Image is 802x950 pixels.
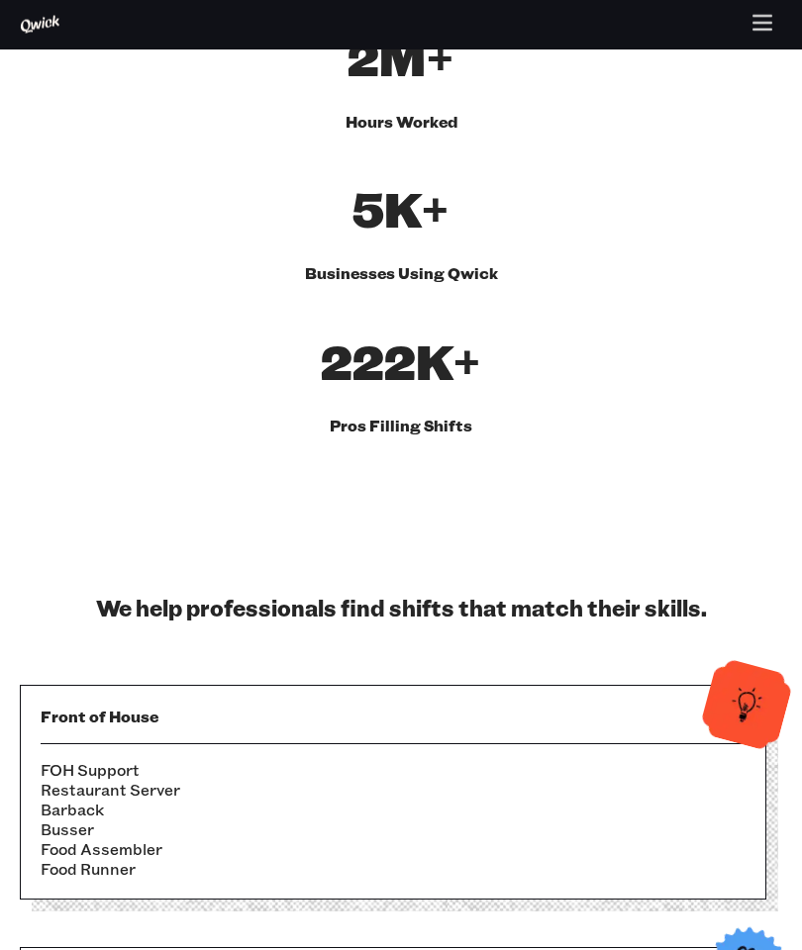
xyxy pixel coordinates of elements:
[41,801,746,820] li: Barback
[41,820,746,840] li: Busser
[41,707,746,727] h3: Front of House
[321,330,481,394] span: 222K+
[352,177,450,241] span: 5K+
[41,761,746,781] li: FOH Support
[330,416,472,436] h3: Pros Filling Shifts
[305,263,498,284] h3: Businesses Using Qwick
[41,840,746,860] li: Food Assembler
[41,781,746,801] li: Restaurant Server
[348,26,454,90] span: 2M+
[20,595,782,622] h2: We help professionals find shifts that match their skills.
[346,112,457,133] h3: Hours Worked
[41,860,746,880] li: Food Runner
